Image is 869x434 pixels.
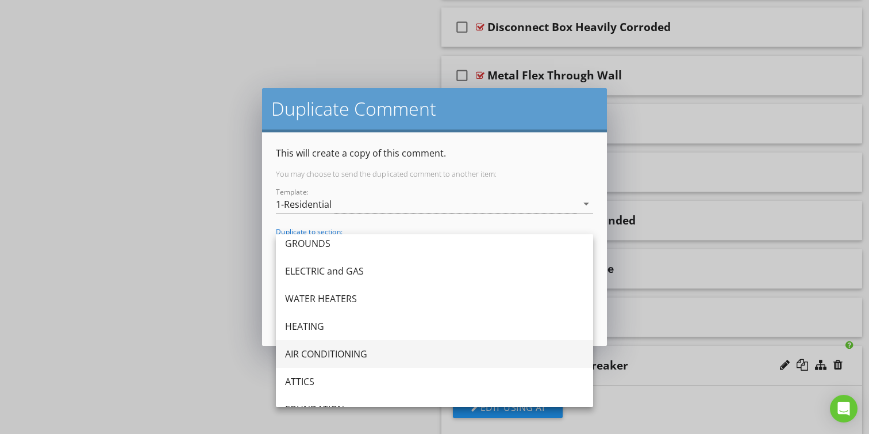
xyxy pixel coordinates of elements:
[276,169,593,178] p: You may choose to send the duplicated comment to another item:
[285,375,584,389] div: ATTICS
[285,237,584,250] div: GROUNDS
[285,319,584,333] div: HEATING
[276,199,332,210] div: 1-Residential
[830,395,858,422] div: Open Intercom Messenger
[271,97,598,120] h2: Duplicate Comment
[285,264,584,278] div: ELECTRIC and GAS
[285,402,584,416] div: FOUNDATION
[285,292,584,306] div: WATER HEATERS
[579,197,593,211] i: arrow_drop_down
[285,347,584,361] div: AIR CONDITIONING
[276,146,593,160] p: This will create a copy of this comment.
